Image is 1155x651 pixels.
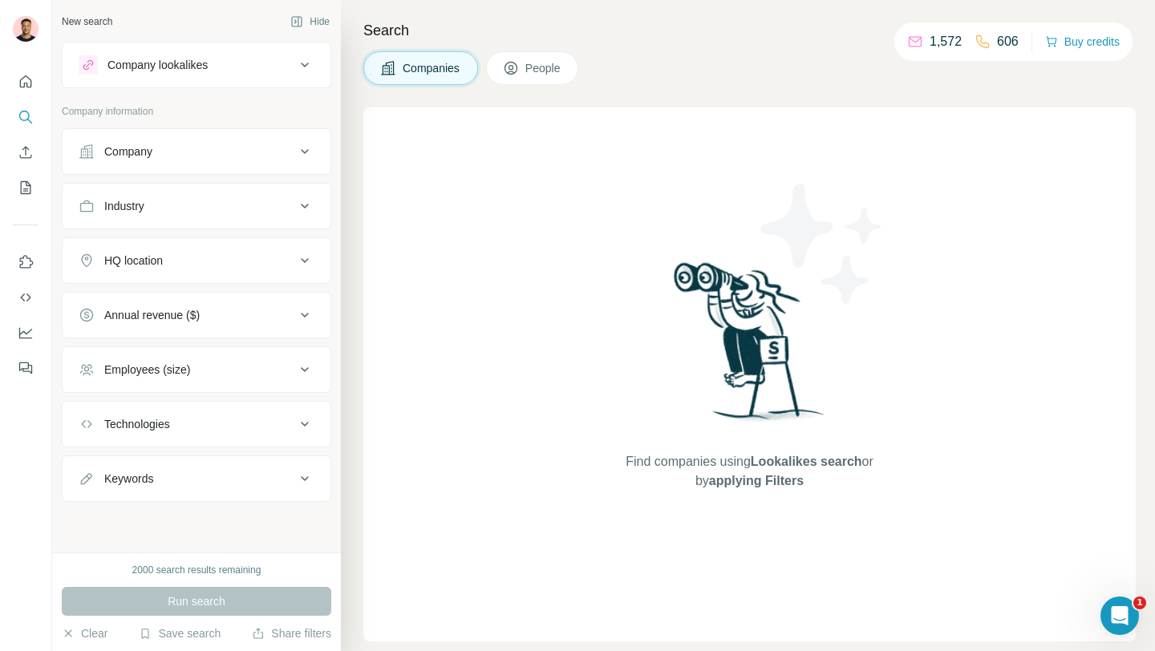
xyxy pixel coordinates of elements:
[63,241,330,280] button: HQ location
[104,416,170,432] div: Technologies
[13,248,38,277] button: Use Surfe on LinkedIn
[104,144,152,160] div: Company
[751,455,862,468] span: Lookalikes search
[1045,30,1120,53] button: Buy credits
[63,132,330,171] button: Company
[63,405,330,443] button: Technologies
[62,104,331,119] p: Company information
[13,354,38,382] button: Feedback
[252,625,331,641] button: Share filters
[104,362,190,378] div: Employees (size)
[63,459,330,498] button: Keywords
[13,16,38,42] img: Avatar
[62,625,107,641] button: Clear
[63,296,330,334] button: Annual revenue ($)
[363,19,1136,42] h4: Search
[525,60,562,76] span: People
[13,67,38,96] button: Quick start
[104,307,200,323] div: Annual revenue ($)
[13,138,38,167] button: Enrich CSV
[1100,596,1139,635] iframe: Intercom live chat
[13,283,38,312] button: Use Surfe API
[13,318,38,347] button: Dashboard
[104,471,153,487] div: Keywords
[13,173,38,202] button: My lists
[621,452,877,491] span: Find companies using or by
[139,625,221,641] button: Save search
[667,258,833,437] img: Surfe Illustration - Woman searching with binoculars
[709,474,804,487] span: applying Filters
[1133,596,1146,609] span: 1
[132,563,261,577] div: 2000 search results remaining
[104,253,163,269] div: HQ location
[63,187,330,225] button: Industry
[279,10,341,34] button: Hide
[62,14,112,29] div: New search
[997,32,1019,51] p: 606
[63,46,330,84] button: Company lookalikes
[13,103,38,131] button: Search
[750,172,894,316] img: Surfe Illustration - Stars
[930,32,962,51] p: 1,572
[104,198,144,214] div: Industry
[63,350,330,389] button: Employees (size)
[403,60,461,76] span: Companies
[107,57,208,73] div: Company lookalikes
